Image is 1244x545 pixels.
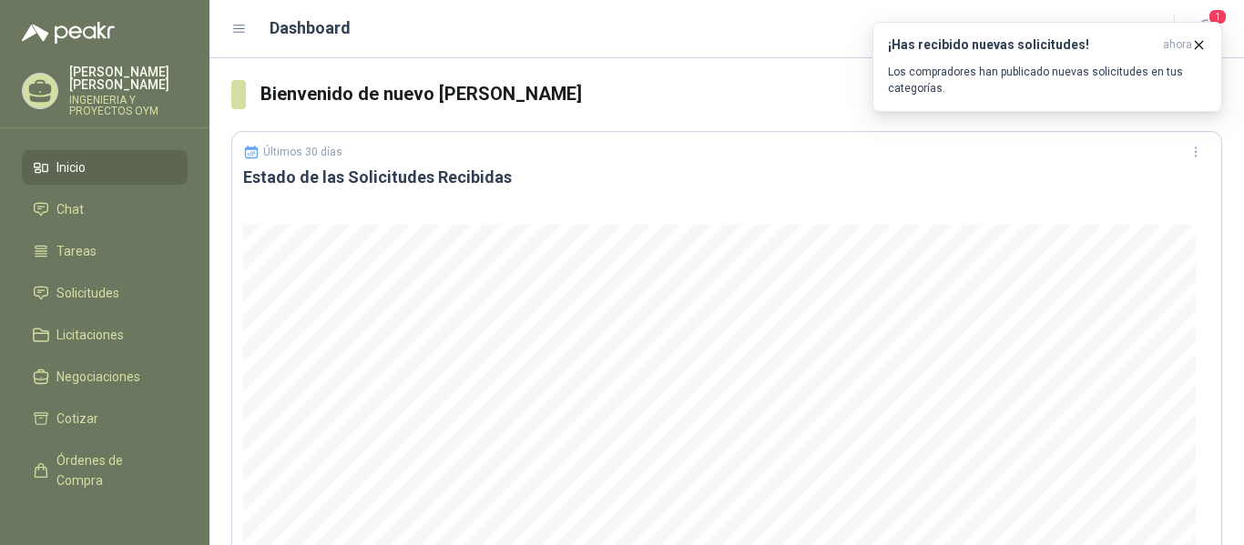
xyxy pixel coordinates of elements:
[263,146,342,158] p: Últimos 30 días
[260,80,1222,108] h3: Bienvenido de nuevo [PERSON_NAME]
[270,15,351,41] h1: Dashboard
[1163,37,1192,53] span: ahora
[22,22,115,44] img: Logo peakr
[1189,13,1222,45] button: 1
[243,167,1210,188] h3: Estado de las Solicitudes Recibidas
[22,318,188,352] a: Licitaciones
[56,325,124,345] span: Licitaciones
[56,367,140,387] span: Negociaciones
[56,241,97,261] span: Tareas
[22,443,188,498] a: Órdenes de Compra
[56,157,86,177] span: Inicio
[22,276,188,310] a: Solicitudes
[888,64,1207,96] p: Los compradores han publicado nuevas solicitudes en tus categorías.
[888,37,1156,53] h3: ¡Has recibido nuevas solicitudes!
[22,401,188,436] a: Cotizar
[1208,8,1228,25] span: 1
[56,283,119,303] span: Solicitudes
[56,199,84,219] span: Chat
[69,66,188,91] p: [PERSON_NAME] [PERSON_NAME]
[22,359,188,394] a: Negociaciones
[56,450,170,490] span: Órdenes de Compra
[56,409,98,429] span: Cotizar
[22,234,188,268] a: Tareas
[22,150,188,185] a: Inicio
[872,22,1222,112] button: ¡Has recibido nuevas solicitudes!ahora Los compradores han publicado nuevas solicitudes en tus ca...
[69,95,188,116] p: INGENIERIA Y PROYECTOS OYM
[22,192,188,227] a: Chat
